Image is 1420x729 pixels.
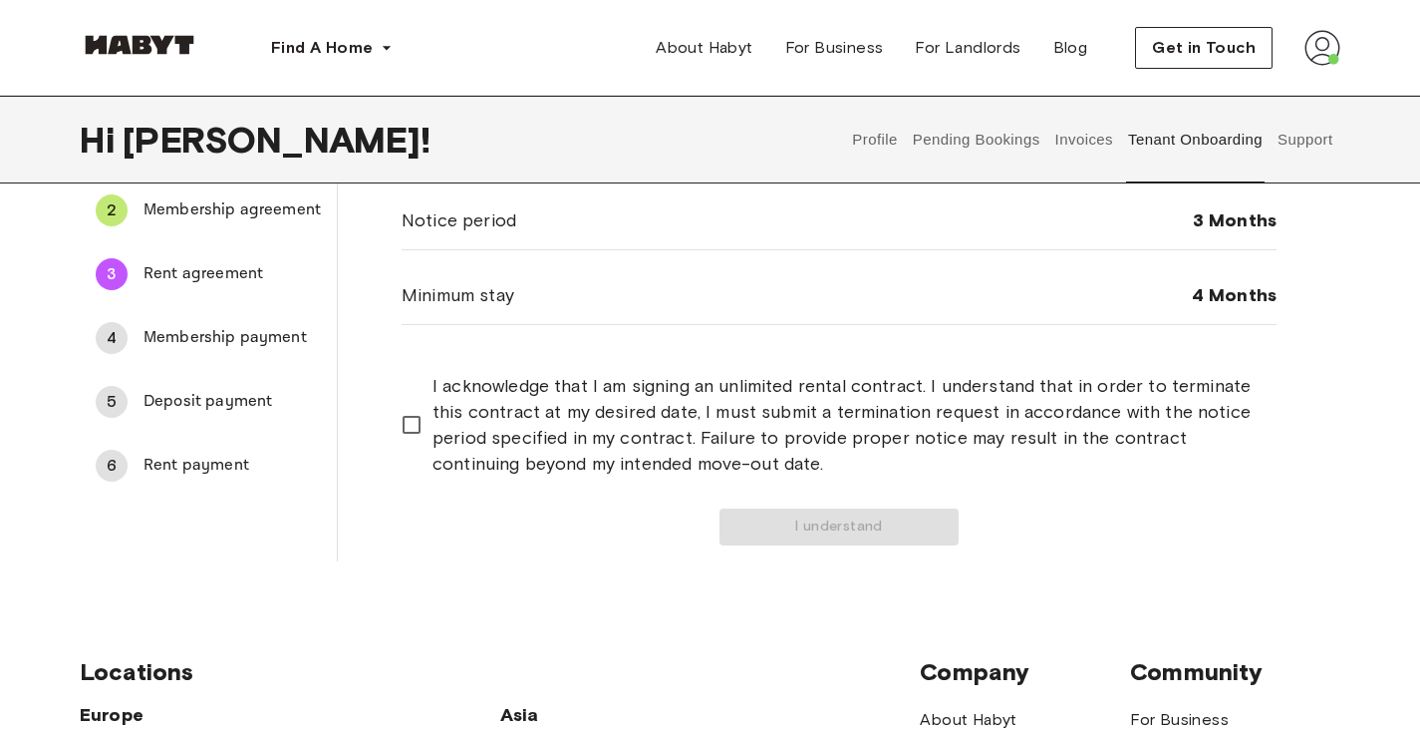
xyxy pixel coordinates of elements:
[80,119,123,161] span: Hi
[1275,96,1335,183] button: Support
[1135,27,1273,69] button: Get in Touch
[80,35,199,55] img: Habyt
[402,207,516,233] span: Notice period
[1130,657,1340,687] span: Community
[143,390,321,414] span: Deposit payment
[80,703,500,727] span: Europe
[1193,208,1277,232] span: 3 Months
[80,186,337,234] div: 2Membership agreement
[143,326,321,350] span: Membership payment
[845,96,1340,183] div: user profile tabs
[96,386,128,418] div: 5
[80,314,337,362] div: 4Membership payment
[432,373,1261,477] span: I acknowledge that I am signing an unlimited rental contract. I understand that in order to termi...
[96,450,128,482] div: 6
[143,454,321,478] span: Rent payment
[80,378,337,426] div: 5Deposit payment
[271,36,373,60] span: Find A Home
[96,194,128,226] div: 2
[850,96,901,183] button: Profile
[915,36,1020,60] span: For Landlords
[656,36,752,60] span: About Habyt
[1192,283,1277,307] span: 4 Months
[785,36,884,60] span: For Business
[80,657,920,687] span: Locations
[899,28,1036,68] a: For Landlords
[80,442,337,490] div: 6Rent payment
[80,250,337,298] div: 3Rent agreement
[1037,28,1104,68] a: Blog
[769,28,900,68] a: For Business
[96,322,128,354] div: 4
[920,657,1130,687] span: Company
[1053,36,1088,60] span: Blog
[255,28,409,68] button: Find A Home
[143,198,321,222] span: Membership agreement
[402,282,514,308] span: Minimum stay
[1052,96,1115,183] button: Invoices
[1152,36,1256,60] span: Get in Touch
[910,96,1042,183] button: Pending Bookings
[123,119,430,161] span: [PERSON_NAME] !
[96,258,128,290] div: 3
[1126,96,1266,183] button: Tenant Onboarding
[1304,30,1340,66] img: avatar
[500,703,710,727] span: Asia
[640,28,768,68] a: About Habyt
[143,262,321,286] span: Rent agreement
